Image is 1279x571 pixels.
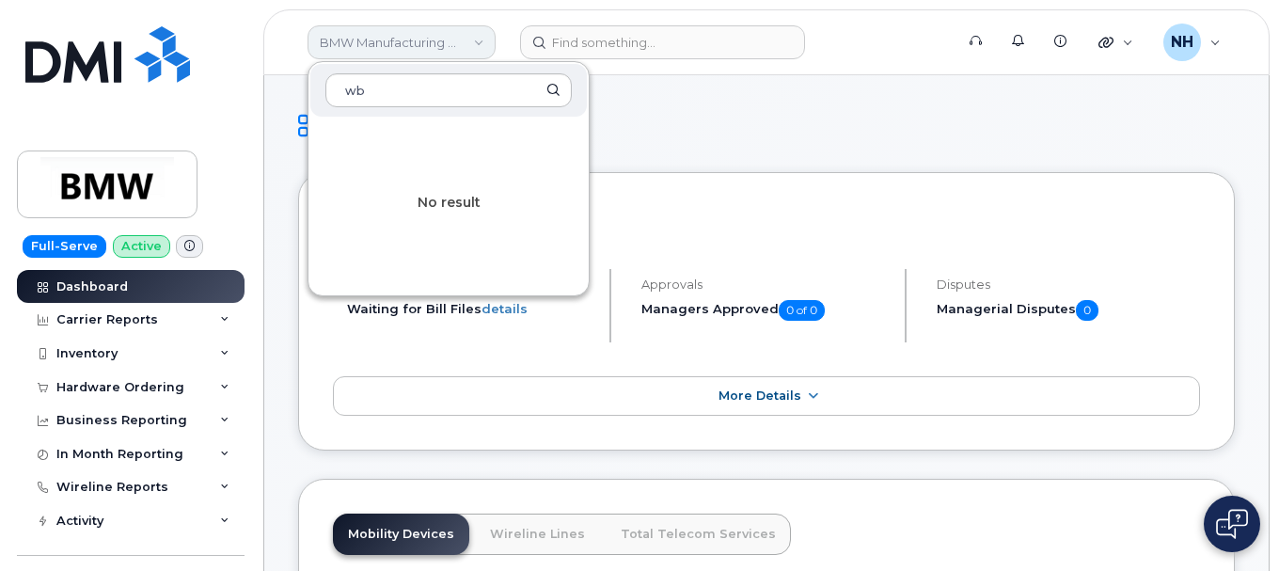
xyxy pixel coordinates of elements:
[1216,509,1248,539] img: Open chat
[475,514,600,555] a: Wireline Lines
[333,514,469,555] a: Mobility Devices
[606,514,791,555] a: Total Telecom Services
[641,300,888,321] h5: Managers Approved
[298,109,1235,142] h1: Dashboard
[1076,300,1098,321] span: 0
[937,278,1200,292] h4: Disputes
[718,389,801,403] span: More Details
[482,301,528,316] a: details
[333,207,1200,235] h2: [DATE] Billing Cycle
[641,278,888,292] h4: Approvals
[347,300,593,318] li: Waiting for Bill Files
[937,300,1200,321] h5: Managerial Disputes
[325,73,572,107] input: Search
[308,119,589,288] div: No result
[779,300,825,321] span: 0 of 0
